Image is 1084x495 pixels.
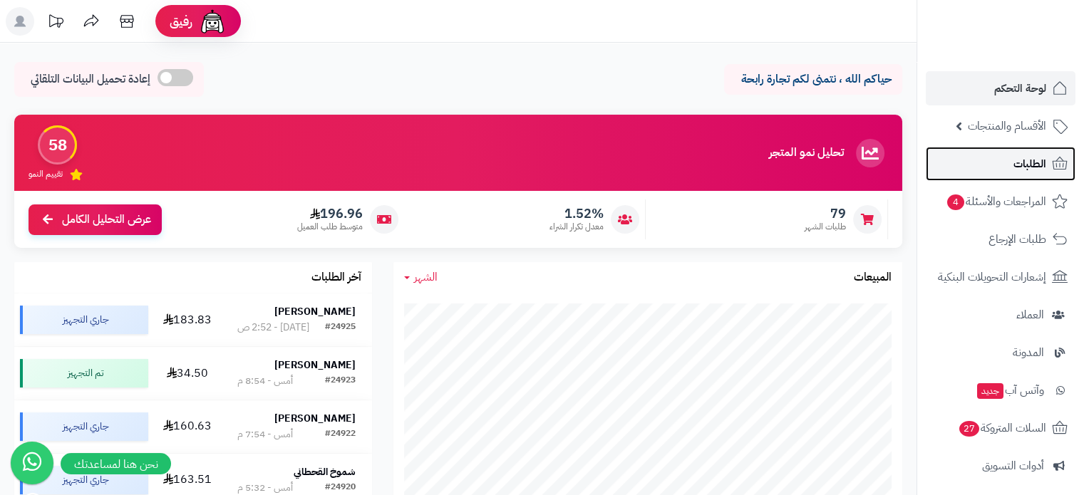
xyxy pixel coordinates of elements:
[977,383,1003,399] span: جديد
[325,427,356,442] div: #24922
[294,464,356,479] strong: شموخ القحطاني
[805,221,846,233] span: طلبات الشهر
[958,418,1046,438] span: السلات المتروكة
[926,335,1075,370] a: المدونة
[987,40,1070,70] img: logo-2.png
[926,298,1075,332] a: العملاء
[549,221,604,233] span: معدل تكرار الشراء
[1013,154,1046,174] span: الطلبات
[297,206,363,222] span: 196.96
[20,466,148,494] div: جاري التجهيز
[154,293,221,346] td: 183.83
[926,184,1075,219] a: المراجعات والأسئلة4
[237,481,293,495] div: أمس - 5:32 م
[154,347,221,400] td: 34.50
[926,373,1075,407] a: وآتس آبجديد
[274,358,356,372] strong: [PERSON_NAME]
[735,71,892,88] p: حياكم الله ، نتمنى لكم تجارة رابحة
[274,304,356,319] strong: [PERSON_NAME]
[237,427,293,442] div: أمس - 7:54 م
[926,71,1075,105] a: لوحة التحكم
[62,212,151,228] span: عرض التحليل الكامل
[1016,305,1044,325] span: العملاء
[926,260,1075,294] a: إشعارات التحويلات البنكية
[237,374,293,388] div: أمس - 8:54 م
[988,229,1046,249] span: طلبات الإرجاع
[976,380,1044,400] span: وآتس آب
[29,168,63,180] span: تقييم النمو
[926,411,1075,445] a: السلات المتروكة27
[549,206,604,222] span: 1.52%
[926,449,1075,483] a: أدوات التسويق
[38,7,73,39] a: تحديثات المنصة
[994,78,1046,98] span: لوحة التحكم
[20,412,148,441] div: جاري التجهيز
[959,421,979,437] span: 27
[926,222,1075,256] a: طلبات الإرجاع
[297,221,363,233] span: متوسط طلب العميل
[414,269,438,286] span: الشهر
[947,194,964,210] span: 4
[1013,343,1044,363] span: المدونة
[938,267,1046,287] span: إشعارات التحويلات البنكية
[982,456,1044,476] span: أدوات التسويق
[237,321,309,335] div: [DATE] - 2:52 ص
[854,271,892,284] h3: المبيعات
[325,374,356,388] div: #24923
[274,411,356,426] strong: [PERSON_NAME]
[968,116,1046,136] span: الأقسام والمنتجات
[31,71,150,88] span: إعادة تحميل البيانات التلقائي
[170,13,192,30] span: رفيق
[29,204,162,235] a: عرض التحليل الكامل
[20,306,148,334] div: جاري التجهيز
[946,192,1046,212] span: المراجعات والأسئلة
[805,206,846,222] span: 79
[325,321,356,335] div: #24925
[926,147,1075,181] a: الطلبات
[769,147,844,160] h3: تحليل نمو المتجر
[20,359,148,387] div: تم التجهيز
[404,269,438,286] a: الشهر
[311,271,361,284] h3: آخر الطلبات
[325,481,356,495] div: #24920
[154,400,221,453] td: 160.63
[198,7,227,36] img: ai-face.png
